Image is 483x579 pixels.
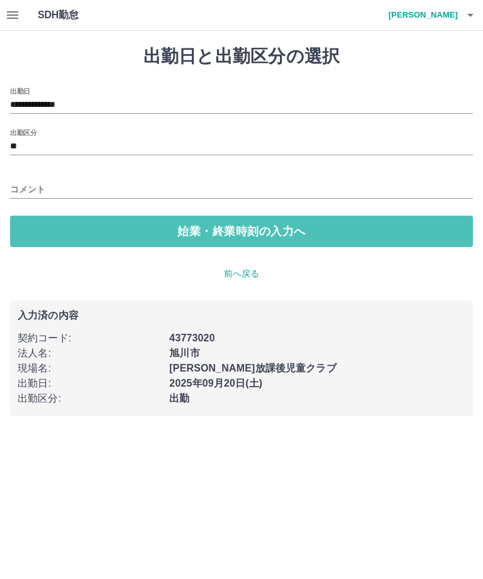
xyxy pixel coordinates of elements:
[10,128,36,137] label: 出勤区分
[18,376,162,391] p: 出勤日 :
[169,348,199,358] b: 旭川市
[18,331,162,346] p: 契約コード :
[18,346,162,361] p: 法人名 :
[169,333,214,343] b: 43773020
[10,216,473,247] button: 始業・終業時刻の入力へ
[10,86,30,96] label: 出勤日
[169,393,189,404] b: 出勤
[10,46,473,67] h1: 出勤日と出勤区分の選択
[169,363,336,373] b: [PERSON_NAME]放課後児童クラブ
[18,391,162,406] p: 出勤区分 :
[169,378,262,389] b: 2025年09月20日(土)
[18,361,162,376] p: 現場名 :
[18,311,465,321] p: 入力済の内容
[10,267,473,280] p: 前へ戻る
